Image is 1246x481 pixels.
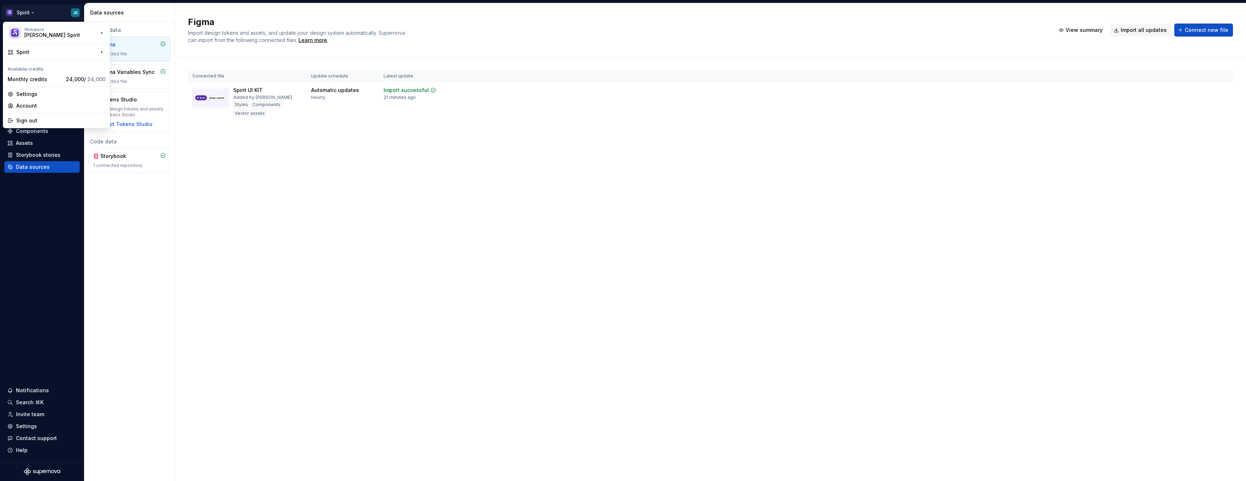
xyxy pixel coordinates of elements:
[24,32,86,39] div: [PERSON_NAME] Spirit
[8,26,21,39] img: 63932fde-23f0-455f-9474-7c6a8a4930cd.png
[8,76,63,83] div: Monthly credits
[66,76,105,82] span: 24,000 /
[16,49,98,56] div: Spirit
[24,27,98,32] div: Workspace
[16,102,105,109] div: Account
[87,76,105,82] span: 24,000
[16,117,105,124] div: Sign out
[16,91,105,98] div: Settings
[5,62,108,74] div: Available credits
